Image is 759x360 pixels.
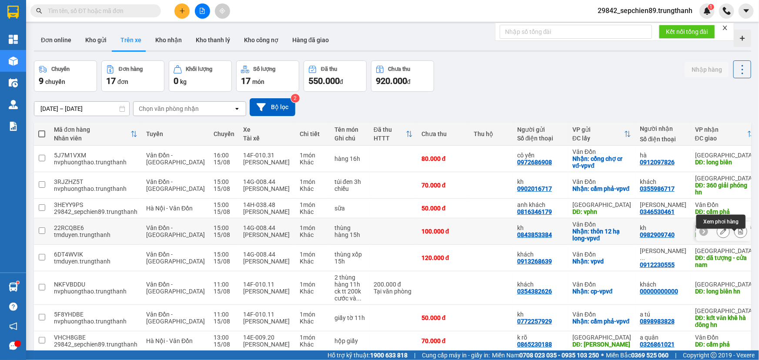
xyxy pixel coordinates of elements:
span: 17 [241,76,251,86]
img: warehouse-icon [9,283,18,292]
span: question-circle [9,303,17,311]
div: Đơn hàng [119,66,143,72]
div: 0898983828 [640,318,675,325]
div: Số điện thoại [640,136,686,143]
div: [PERSON_NAME] [243,318,291,325]
div: 15:00 [214,178,234,185]
div: Nhận: cẩm phả-vpvđ [572,318,631,325]
span: ... [640,254,645,261]
button: Hàng đã giao [285,30,336,50]
span: Miền Bắc [606,350,669,360]
button: Đơn online [34,30,78,50]
div: Nhận: cẩm phả-vpvđ [572,185,631,192]
div: 120.000 đ [421,254,465,261]
span: search [36,8,42,14]
div: DĐ: long biên [695,159,754,166]
div: 200.000 đ [374,281,413,288]
span: 550.000 [308,76,340,86]
div: 0355986717 [640,185,675,192]
div: Chưa thu [421,130,465,137]
div: [GEOGRAPHIC_DATA] [695,175,754,182]
div: nvphuongthao.trungthanh [54,288,137,295]
input: Nhập số tổng đài [500,25,652,39]
div: nvphuongthao.trungthanh [54,159,137,166]
div: túi đen 3h chiều [334,178,365,192]
button: Khối lượng0kg [169,60,232,92]
div: Vân Đồn [572,251,631,258]
div: sữa [334,205,365,212]
div: 00000000000 [640,288,678,295]
button: Chưa thu920.000đ [371,60,434,92]
button: file-add [195,3,210,19]
div: 14G-008.44 [243,251,291,258]
div: 1 món [300,152,326,159]
div: DĐ: cẩm phả [695,208,754,215]
div: 50.000 đ [421,205,465,212]
span: aim [219,8,225,14]
div: 1 món [300,178,326,185]
div: Mã đơn hàng [54,126,130,133]
div: tmduyen.trungthanh [54,258,137,265]
div: 80.000 đ [421,155,465,162]
div: Khác [300,208,326,215]
div: [GEOGRAPHIC_DATA] [695,152,754,159]
div: 1 món [300,224,326,231]
span: Vân Đồn - [GEOGRAPHIC_DATA] [146,224,205,238]
div: 1 món [300,201,326,208]
div: Khác [300,258,326,265]
sup: 2 [291,94,300,103]
div: ck tt 200k cước và 50k ship ngày 15/8 lúc 13h50p agri [334,288,365,302]
span: Vân Đồn - [GEOGRAPHIC_DATA] [146,178,205,192]
img: logo.jpg [5,13,29,57]
div: cô yến [517,152,564,159]
button: Chuyến9chuyến [34,60,97,92]
img: solution-icon [9,122,18,131]
span: Hà Nội - Vân Đồn [146,205,193,212]
svg: open [234,105,241,112]
div: Tạo kho hàng mới [734,30,751,47]
div: DĐ: kđt văn khê hà đông hn [695,314,754,328]
strong: 0708 023 035 - 0935 103 250 [519,352,599,359]
div: 14F-010.31 [243,152,291,159]
div: Nhân viên [54,135,130,142]
span: kg [180,78,187,85]
div: 0346530461 [640,208,675,215]
div: kh [517,224,564,231]
div: 14G-008.44 [243,224,291,231]
span: | [414,350,415,360]
div: Chưa thu [388,66,411,72]
span: close [722,25,728,31]
span: đ [407,78,411,85]
div: anh khách [517,201,564,208]
div: thùng xốp 15h [334,251,365,265]
span: 1 [709,4,712,10]
div: Khác [300,318,326,325]
input: Select a date range. [34,102,129,116]
div: 0816346179 [517,208,552,215]
div: 6DT4WVIK [54,251,137,258]
div: 15/08 [214,159,234,166]
img: logo-vxr [7,6,19,19]
div: Vân Đồn [572,311,631,318]
div: Số lượng [254,66,276,72]
div: ĐC giao [695,135,747,142]
div: 29842_sepchien89.trungthanh [54,341,137,348]
div: Chi tiết [300,130,326,137]
div: 0772257929 [517,318,552,325]
button: Kho thanh lý [189,30,237,50]
span: Vân Đồn - [GEOGRAPHIC_DATA] [146,152,205,166]
div: 1 món [300,334,326,341]
div: Tuyến [146,130,205,137]
div: DĐ: dã tượng - cửa nam [695,254,754,268]
div: Chọn văn phòng nhận [139,104,199,113]
div: 0972686908 [517,159,552,166]
div: 15/08 [214,185,234,192]
div: 0902016717 [517,185,552,192]
div: 13:00 [214,334,234,341]
div: HTTT [374,135,406,142]
div: 0982909740 [640,231,675,238]
div: Khác [300,159,326,166]
div: 15/08 [214,231,234,238]
b: [DOMAIN_NAME] [116,7,210,21]
div: [GEOGRAPHIC_DATA] [695,247,754,254]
